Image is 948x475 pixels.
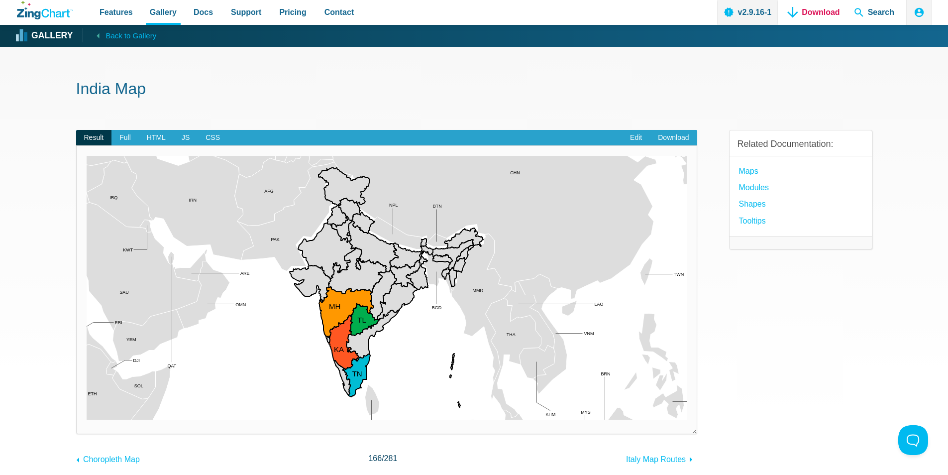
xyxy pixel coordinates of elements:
[83,455,140,464] span: Choropleth Map
[198,130,228,146] span: CSS
[368,452,397,465] span: /
[626,450,697,466] a: Italy Map Routes
[76,79,872,101] h1: India Map
[737,138,864,150] h3: Related Documentation:
[194,5,213,19] span: Docs
[150,5,177,19] span: Gallery
[174,130,198,146] span: JS
[139,130,174,146] span: HTML
[83,28,156,42] a: Back to Gallery
[76,450,140,466] a: Choropleth Map
[368,454,382,463] span: 166
[739,214,766,228] a: Tooltips
[739,164,758,178] a: Maps
[384,454,398,463] span: 281
[626,455,686,464] span: Italy Map Routes
[739,181,769,194] a: modules
[100,5,133,19] span: Features
[111,130,139,146] span: Full
[76,130,112,146] span: Result
[739,197,766,211] a: Shapes
[650,130,697,146] a: Download
[17,28,73,43] a: Gallery
[324,5,354,19] span: Contact
[622,130,650,146] a: Edit
[279,5,306,19] span: Pricing
[231,5,261,19] span: Support
[105,29,156,42] span: Back to Gallery
[17,1,73,19] a: ZingChart Logo. Click to return to the homepage
[898,425,928,455] iframe: Toggle Customer Support
[31,31,73,40] strong: Gallery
